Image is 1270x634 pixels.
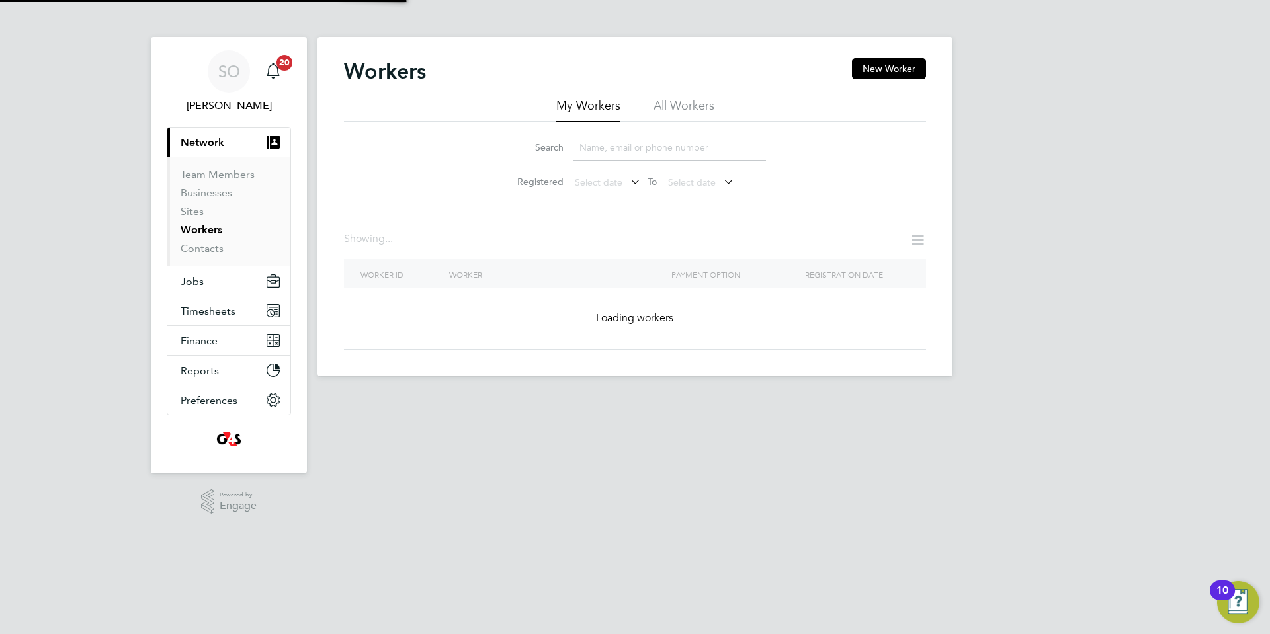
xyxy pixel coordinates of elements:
[181,136,224,149] span: Network
[344,58,426,85] h2: Workers
[1216,590,1228,608] div: 10
[181,168,255,180] a: Team Members
[167,266,290,296] button: Jobs
[181,305,235,317] span: Timesheets
[385,232,393,245] span: ...
[504,141,564,153] label: Search
[167,428,291,450] a: Go to home page
[276,55,292,71] span: 20
[260,50,286,93] a: 20
[167,326,290,355] button: Finance
[220,489,257,500] span: Powered by
[167,50,291,114] a: SO[PERSON_NAME]
[167,157,290,266] div: Network
[668,177,716,188] span: Select date
[181,186,232,199] a: Businesses
[1217,581,1259,623] button: Open Resource Center, 10 new notifications
[504,176,564,188] label: Registered
[220,500,257,512] span: Engage
[167,98,291,114] span: Samantha Orchard
[644,173,661,190] span: To
[201,489,257,514] a: Powered byEngage
[181,242,224,255] a: Contacts
[181,223,222,236] a: Workers
[573,135,766,161] input: Name, email or phone number
[167,385,290,415] button: Preferences
[654,98,714,122] li: All Workers
[167,356,290,385] button: Reports
[852,58,926,79] button: New Worker
[181,205,204,218] a: Sites
[181,335,218,347] span: Finance
[575,177,622,188] span: Select date
[213,428,245,450] img: g4s4-logo-retina.png
[167,128,290,157] button: Network
[181,394,237,407] span: Preferences
[344,232,396,246] div: Showing
[151,37,307,473] nav: Main navigation
[218,63,240,80] span: SO
[181,364,219,377] span: Reports
[167,296,290,325] button: Timesheets
[556,98,620,122] li: My Workers
[181,275,204,288] span: Jobs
